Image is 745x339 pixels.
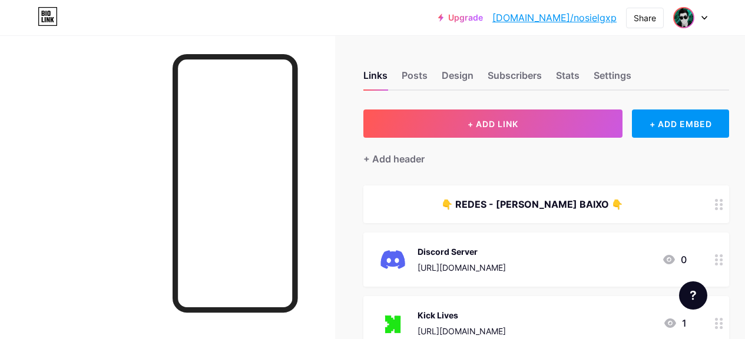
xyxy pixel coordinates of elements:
img: Kick Lives [378,308,408,338]
div: 👇 REDES - [PERSON_NAME] BAIXO 👇 [378,197,687,211]
div: Subscribers [488,68,542,89]
div: [URL][DOMAIN_NAME] [418,261,506,274]
button: + ADD LINK [363,109,623,138]
span: + ADD LINK [468,119,518,129]
div: + ADD EMBED [632,109,729,138]
div: Posts [402,68,428,89]
div: Links [363,68,388,89]
div: 0 [662,252,687,267]
div: [URL][DOMAIN_NAME] [418,325,506,337]
a: [DOMAIN_NAME]/nosielgxp [492,11,617,25]
img: nosielg oficial [674,8,693,27]
div: Settings [594,68,631,89]
div: 1 [663,316,687,330]
div: Stats [556,68,580,89]
div: + Add header [363,152,425,166]
a: Upgrade [438,13,483,22]
div: Kick Lives [418,309,506,321]
div: Share [634,12,656,24]
img: Discord Server [378,244,408,275]
div: Discord Server [418,245,506,258]
div: Design [442,68,474,89]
